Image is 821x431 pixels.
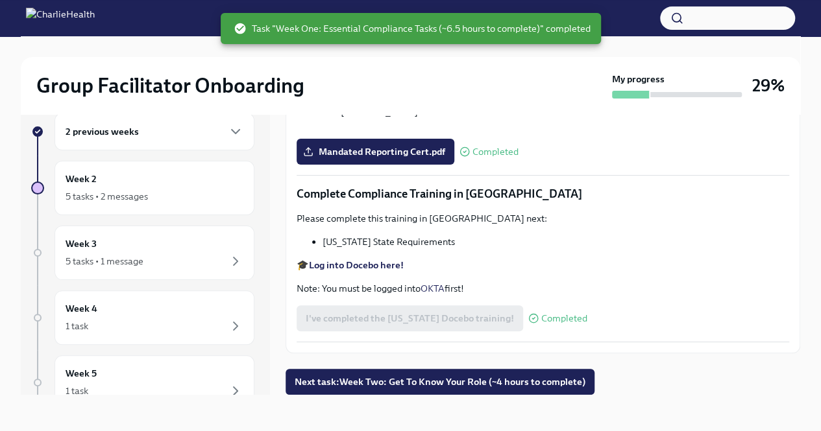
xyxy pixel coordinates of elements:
p: Complete Compliance Training in [GEOGRAPHIC_DATA] [297,186,789,202]
a: Log into Docebo here! [309,259,404,271]
h3: 29% [752,74,785,97]
span: Completed [541,314,587,323]
a: Week 51 task [31,355,254,410]
span: Task "Week One: Essential Compliance Tasks (~6.5 hours to complete)" completed [234,22,591,35]
label: Mandated Reporting Cert.pdf [297,139,454,165]
h6: Week 3 [66,237,97,251]
div: 1 task [66,320,88,332]
h6: Week 2 [66,172,97,186]
strong: My progress [612,73,665,86]
button: Next task:Week Two: Get To Know Your Role (~4 hours to complete) [286,369,594,395]
p: Please complete this training in [GEOGRAPHIC_DATA] next: [297,212,789,225]
span: Completed [472,147,519,157]
div: 5 tasks • 2 messages [66,190,148,203]
li: [US_STATE] State Requirements [323,235,789,248]
span: Next task : Week Two: Get To Know Your Role (~4 hours to complete) [295,375,585,388]
h2: Group Facilitator Onboarding [36,73,304,99]
img: CharlieHealth [26,8,95,29]
a: Week 35 tasks • 1 message [31,226,254,280]
h6: Week 4 [66,301,97,316]
p: 🎓 [297,259,789,272]
p: Note: You must be logged into first! [297,282,789,295]
a: Week 25 tasks • 2 messages [31,161,254,215]
div: 1 task [66,384,88,397]
div: 5 tasks • 1 message [66,255,143,268]
span: Mandated Reporting Cert.pdf [306,145,445,158]
div: 2 previous weeks [55,113,254,150]
h6: Week 5 [66,366,97,380]
a: OKTA [421,283,445,294]
h6: 2 previous weeks [66,124,139,139]
a: Week 41 task [31,290,254,345]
